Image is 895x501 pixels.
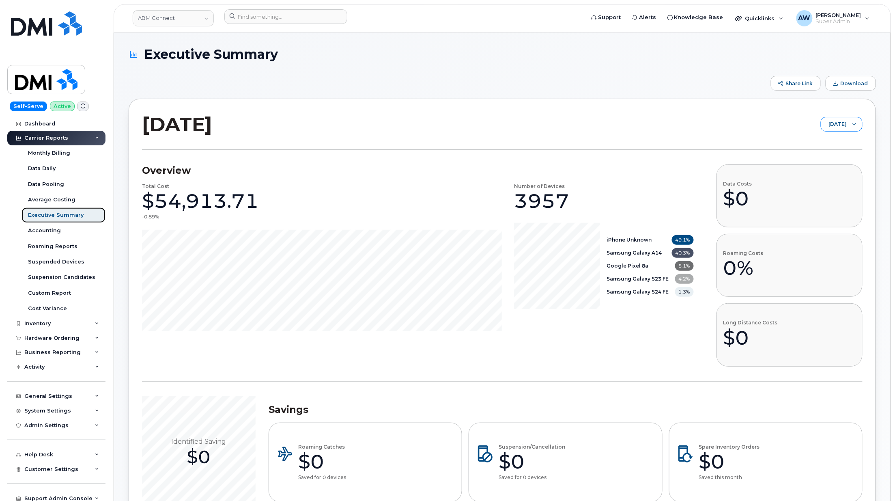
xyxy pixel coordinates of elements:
[298,444,346,449] h4: Roaming Catches
[514,184,565,189] h4: Number of Devices
[499,444,565,449] h4: Suspension/Cancellation
[699,444,760,449] h4: Spare Inventory Orders
[841,80,868,86] span: Download
[672,235,694,245] span: 49.1%
[269,404,863,416] h3: Savings
[826,76,876,91] button: Download
[607,263,648,269] b: Google Pixel 8a
[298,449,346,474] div: $0
[142,184,169,189] h4: Total Cost
[607,276,669,282] b: Samsung Galaxy S23 FE
[723,320,778,325] h4: Long Distance Costs
[786,80,813,86] span: Share Link
[142,189,259,213] div: $54,913.71
[699,474,760,481] p: Saved this month
[723,256,764,280] div: 0%
[514,189,569,213] div: 3957
[723,250,764,256] h4: Roaming Costs
[172,438,226,446] span: Identified Saving
[499,474,565,481] p: Saved for 0 devices
[723,181,752,186] h4: Data Costs
[675,287,694,297] span: 1.3%
[675,274,694,284] span: 4.2%
[607,289,669,295] b: Samsung Galaxy S24 FE
[699,449,760,474] div: $0
[142,112,212,136] h2: [DATE]
[723,326,778,350] div: $0
[771,76,821,91] button: Share Link
[142,164,694,177] h3: Overview
[499,449,565,474] div: $0
[298,474,346,481] p: Saved for 0 devices
[187,446,211,468] span: $0
[607,237,652,243] b: iPhone Unknown
[723,186,752,211] div: $0
[607,250,662,256] b: Samsung Galaxy A14
[142,213,159,220] div: -0.89%
[144,47,278,61] span: Executive Summary
[675,261,694,271] span: 5.1%
[672,248,694,258] span: 40.3%
[821,117,847,132] span: August 2025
